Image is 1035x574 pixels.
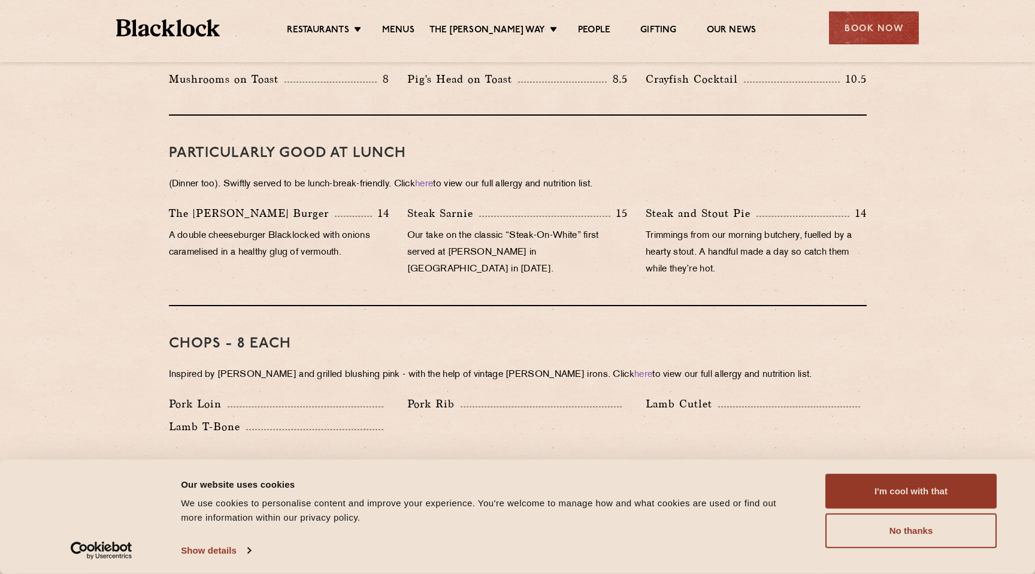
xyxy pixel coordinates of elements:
a: Usercentrics Cookiebot - opens in a new window [49,542,154,560]
p: Pork Rib [407,395,461,412]
p: (Dinner too). Swiftly served to be lunch-break-friendly. Click to view our full allergy and nutri... [169,176,867,193]
a: here [415,180,433,189]
p: Lamb T-Bone [169,418,246,435]
p: Inspired by [PERSON_NAME] and grilled blushing pink - with the help of vintage [PERSON_NAME] iron... [169,367,867,383]
p: Pork Loin [169,395,228,412]
p: 14 [849,206,867,221]
div: Book Now [829,11,919,44]
a: Our News [707,25,756,38]
h3: Chops - 8 each [169,336,867,352]
p: 8 [377,71,389,87]
p: 10.5 [840,71,866,87]
a: here [634,370,652,379]
p: 8.5 [607,71,628,87]
p: The [PERSON_NAME] Burger [169,205,335,222]
p: Pig's Head on Toast [407,71,518,87]
a: Restaurants [287,25,349,38]
button: No thanks [825,513,997,548]
a: Gifting [640,25,676,38]
p: Mushrooms on Toast [169,71,285,87]
p: 15 [610,206,628,221]
p: Our take on the classic “Steak-On-White” first served at [PERSON_NAME] in [GEOGRAPHIC_DATA] in [D... [407,228,628,278]
p: Steak and Stout Pie [646,205,756,222]
p: Trimmings from our morning butchery, fuelled by a hearty stout. A handful made a day so catch the... [646,228,866,278]
div: We use cookies to personalise content and improve your experience. You're welcome to manage how a... [181,496,798,525]
p: 14 [372,206,389,221]
button: I'm cool with that [825,474,997,509]
p: Lamb Cutlet [646,395,718,412]
a: Show details [181,542,250,560]
div: Our website uses cookies [181,477,798,491]
a: People [578,25,610,38]
a: The [PERSON_NAME] Way [429,25,545,38]
p: A double cheeseburger Blacklocked with onions caramelised in a healthy glug of vermouth. [169,228,389,261]
p: Steak Sarnie [407,205,479,222]
h3: PARTICULARLY GOOD AT LUNCH [169,146,867,161]
p: Crayfish Cocktail [646,71,744,87]
img: BL_Textured_Logo-footer-cropped.svg [116,19,220,37]
a: Menus [382,25,414,38]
